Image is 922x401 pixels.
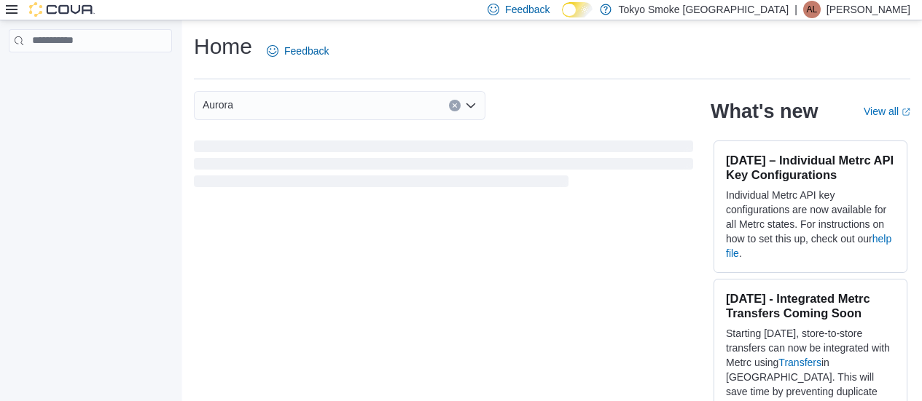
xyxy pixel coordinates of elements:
[778,357,821,368] a: Transfers
[827,1,910,18] p: [PERSON_NAME]
[284,44,329,58] span: Feedback
[194,32,252,61] h1: Home
[726,188,895,261] p: Individual Metrc API key configurations are now available for all Metrc states. For instructions ...
[619,1,789,18] p: Tokyo Smoke [GEOGRAPHIC_DATA]
[261,36,335,65] a: Feedback
[864,106,910,117] a: View allExternal link
[902,108,910,116] svg: External link
[803,1,821,18] div: Amy-Lauren Wolbert
[711,100,818,123] h2: What's new
[726,291,895,320] h3: [DATE] - Integrated Metrc Transfers Coming Soon
[726,233,891,259] a: help file
[203,96,233,114] span: Aurora
[505,2,550,17] span: Feedback
[726,153,895,182] h3: [DATE] – Individual Metrc API Key Configurations
[9,55,172,90] nav: Complex example
[449,100,461,111] button: Clear input
[194,143,693,190] span: Loading
[29,2,95,17] img: Cova
[794,1,797,18] p: |
[465,100,477,111] button: Open list of options
[562,2,593,17] input: Dark Mode
[807,1,818,18] span: AL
